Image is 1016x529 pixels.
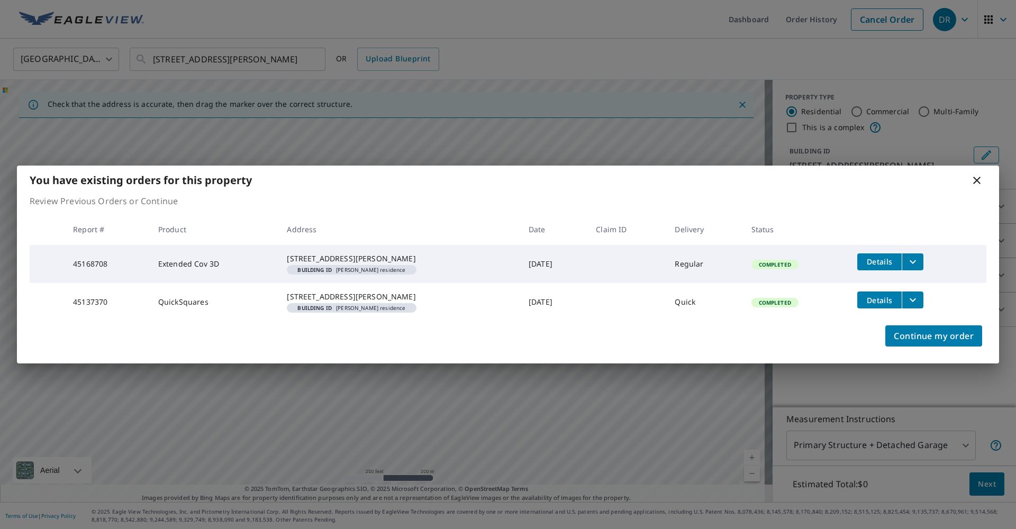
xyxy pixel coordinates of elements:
[150,283,279,321] td: QuickSquares
[666,245,742,283] td: Regular
[150,245,279,283] td: Extended Cov 3D
[752,299,797,306] span: Completed
[902,291,923,308] button: filesDropdownBtn-45137370
[65,283,150,321] td: 45137370
[894,329,974,343] span: Continue my order
[666,283,742,321] td: Quick
[587,214,666,245] th: Claim ID
[902,253,923,270] button: filesDropdownBtn-45168708
[885,325,982,346] button: Continue my order
[65,245,150,283] td: 45168708
[278,214,520,245] th: Address
[150,214,279,245] th: Product
[291,267,412,272] span: [PERSON_NAME] residence
[864,257,895,267] span: Details
[297,267,332,272] em: Building ID
[864,295,895,305] span: Details
[520,214,587,245] th: Date
[520,283,587,321] td: [DATE]
[291,305,412,311] span: [PERSON_NAME] residence
[520,245,587,283] td: [DATE]
[287,291,512,302] div: [STREET_ADDRESS][PERSON_NAME]
[30,195,986,207] p: Review Previous Orders or Continue
[666,214,742,245] th: Delivery
[857,253,902,270] button: detailsBtn-45168708
[297,305,332,311] em: Building ID
[857,291,902,308] button: detailsBtn-45137370
[30,173,252,187] b: You have existing orders for this property
[752,261,797,268] span: Completed
[287,253,512,264] div: [STREET_ADDRESS][PERSON_NAME]
[65,214,150,245] th: Report #
[743,214,849,245] th: Status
